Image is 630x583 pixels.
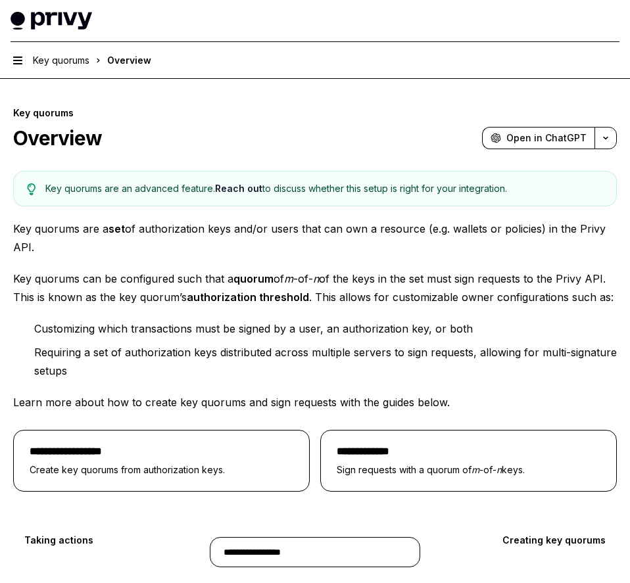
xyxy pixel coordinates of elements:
[224,538,393,567] input: Ask a question...
[577,11,598,32] button: Open search
[482,127,594,149] button: Open in ChatGPT
[284,272,293,285] em: m
[502,534,616,547] a: Creating key quorums
[13,106,617,120] div: Key quorums
[506,131,587,145] span: Open in ChatGPT
[13,126,102,150] h1: Overview
[33,53,89,68] span: Key quorums
[11,12,92,30] img: light logo
[472,464,479,475] em: m
[13,343,617,380] li: Requiring a set of authorization keys distributed across multiple servers to sign requests, allow...
[187,291,309,304] strong: authorization threshold
[337,462,600,478] span: Sign requests with a quorum of -of- keys.
[13,319,617,338] li: Customizing which transactions must be signed by a user, an authorization key, or both
[233,272,274,285] strong: quorum
[13,220,617,256] span: Key quorums are a of authorization keys and/or users that can own a resource (e.g. wallets or pol...
[502,534,606,547] span: Creating key quorums
[313,272,319,285] em: n
[27,183,36,195] svg: Tip
[14,534,93,547] a: Taking actions
[215,183,262,194] a: Reach out
[13,269,617,306] span: Key quorums can be configured such that a of -of- of the keys in the set must sign requests to th...
[45,182,604,195] span: Key quorums are an advanced feature. to discuss whether this setup is right for your integration.
[107,53,151,68] div: Overview
[30,462,293,478] span: Create key quorums from authorization keys.
[606,12,619,30] button: More actions
[24,534,93,547] span: Taking actions
[13,393,617,411] span: Learn more about how to create key quorums and sign requests with the guides below.
[497,464,502,475] em: n
[393,543,412,561] button: Send message
[109,222,125,235] strong: set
